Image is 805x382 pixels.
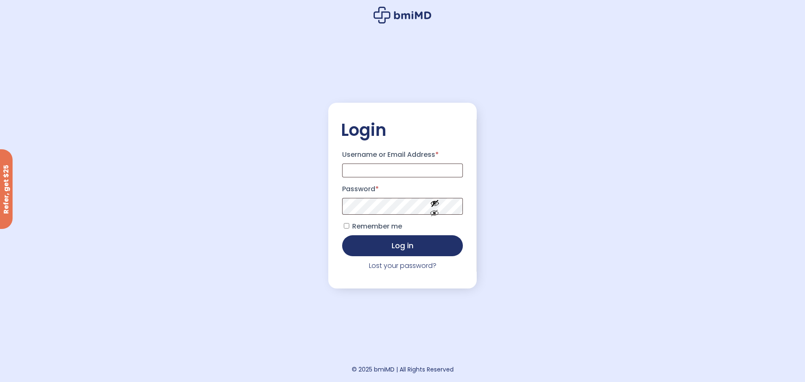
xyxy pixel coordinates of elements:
[369,261,436,270] a: Lost your password?
[341,120,464,140] h2: Login
[352,364,454,375] div: © 2025 bmiMD | All Rights Reserved
[342,182,463,196] label: Password
[342,235,463,256] button: Log in
[344,223,349,229] input: Remember me
[411,192,458,221] button: Show password
[352,221,402,231] span: Remember me
[342,148,463,161] label: Username or Email Address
